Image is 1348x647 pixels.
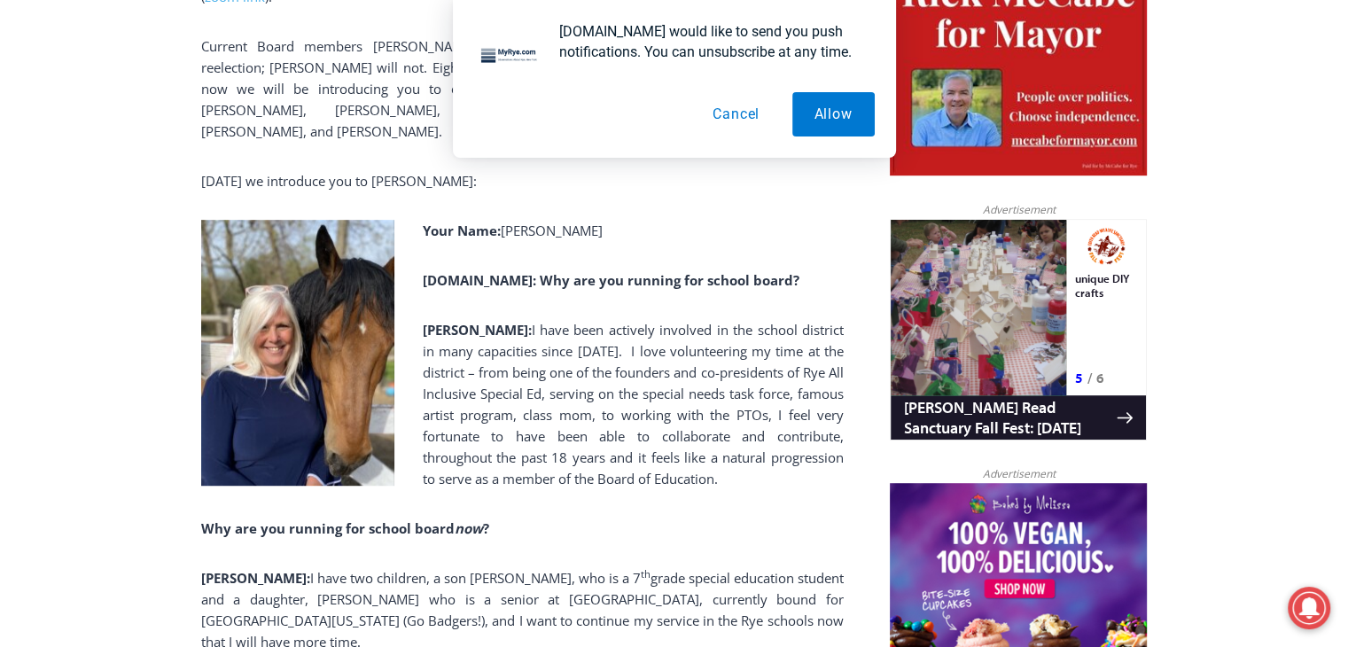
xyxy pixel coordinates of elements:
strong: [PERSON_NAME]: [201,569,310,587]
strong: [PERSON_NAME]: [423,321,532,339]
p: [PERSON_NAME] [201,220,844,241]
p: [DATE] we introduce you to [PERSON_NAME]: [201,170,844,191]
div: unique DIY crafts [185,52,247,145]
span: Intern @ [DOMAIN_NAME] [464,176,822,216]
strong: Your Name: [423,222,501,239]
span: Advertisement [964,465,1072,482]
img: Rye BOE Race 2021 Laura Labriola [201,220,394,486]
button: Allow [792,92,875,136]
strong: Why are you running for school board ? [201,519,489,537]
em: now [455,519,483,537]
div: / [198,150,202,168]
p: I have been actively involved in the school district in many capacities since [DATE]. I love volu... [201,319,844,489]
div: [DOMAIN_NAME] would like to send you push notifications. You can unsubscribe at any time. [545,21,875,62]
strong: [DOMAIN_NAME]: Why are you running for school board? [423,271,799,289]
span: Advertisement [964,201,1072,218]
div: 6 [206,150,214,168]
button: Cancel [690,92,782,136]
img: notification icon [474,21,545,92]
div: "[PERSON_NAME] and I covered the [DATE] Parade, which was a really eye opening experience as I ha... [448,1,838,172]
div: 5 [185,150,193,168]
a: Intern @ [DOMAIN_NAME] [426,172,859,221]
sup: th [641,567,651,581]
a: [PERSON_NAME] Read Sanctuary Fall Fest: [DATE] [1,176,256,221]
h4: [PERSON_NAME] Read Sanctuary Fall Fest: [DATE] [14,178,227,219]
